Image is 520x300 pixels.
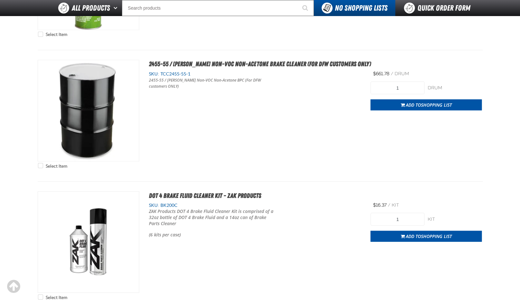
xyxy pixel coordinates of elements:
span: No Shopping Lists [335,4,388,13]
span: Shopping List [421,233,452,239]
span: Add to [406,101,452,108]
span: TCC2455-55-1 [159,71,190,76]
input: Select Item [38,31,43,37]
div: drum [428,85,482,91]
input: Select Item [38,294,43,299]
button: Add toShopping List [370,99,482,110]
div: Scroll to the top [6,279,21,294]
span: / [391,71,393,76]
label: Select Item [38,163,67,169]
label: Select Item [38,31,67,38]
span: $661.78 [373,71,389,76]
input: Product Quantity [370,81,424,94]
span: $16.37 [373,202,387,207]
p: ZAK Products DOT 4 Brake Fluid Cleaner Kit is comprised of a 32oz bottle of DOT 4 Brake Fluid and... [149,208,276,226]
span: BK200C [159,202,178,207]
span: kit [392,202,399,207]
span: drum [395,71,409,76]
span: Add to [406,233,452,239]
img: 2455-55 / Johnsen's Non-VOC Non-Acetone Brake Cleaner (For DFW customers ONLY) [38,60,139,161]
span: / [388,202,390,207]
a: DOT 4 Brake Fluid Cleaner Kit - ZAK Products [149,191,261,199]
span: All Products [72,2,110,14]
div: SKU: [149,202,361,208]
a: 2455-55 / [PERSON_NAME] Non-VOC Non-Acetone Brake Cleaner (For DFW customers ONLY) [149,60,371,68]
input: Product Quantity [370,213,424,225]
: View Details of the DOT 4 Brake Fluid Cleaner Kit - ZAK Products [38,191,139,292]
span: 2455-55 / [PERSON_NAME] Non-VOC Non-Acetone BPC (For DFW customers ONLY) [149,77,261,89]
div: SKU: [149,71,361,77]
div: kit [428,216,482,222]
img: DOT 4 Brake Fluid Cleaner Kit - ZAK Products [38,191,139,292]
span: Shopping List [421,101,452,108]
input: Select Item [38,163,43,168]
: View Details of the 2455-55 / Johnsen's Non-VOC Non-Acetone Brake Cleaner (For DFW customers ONLY) [38,60,139,161]
p: (6 kits per case) [149,232,276,238]
button: Add toShopping List [370,231,482,242]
